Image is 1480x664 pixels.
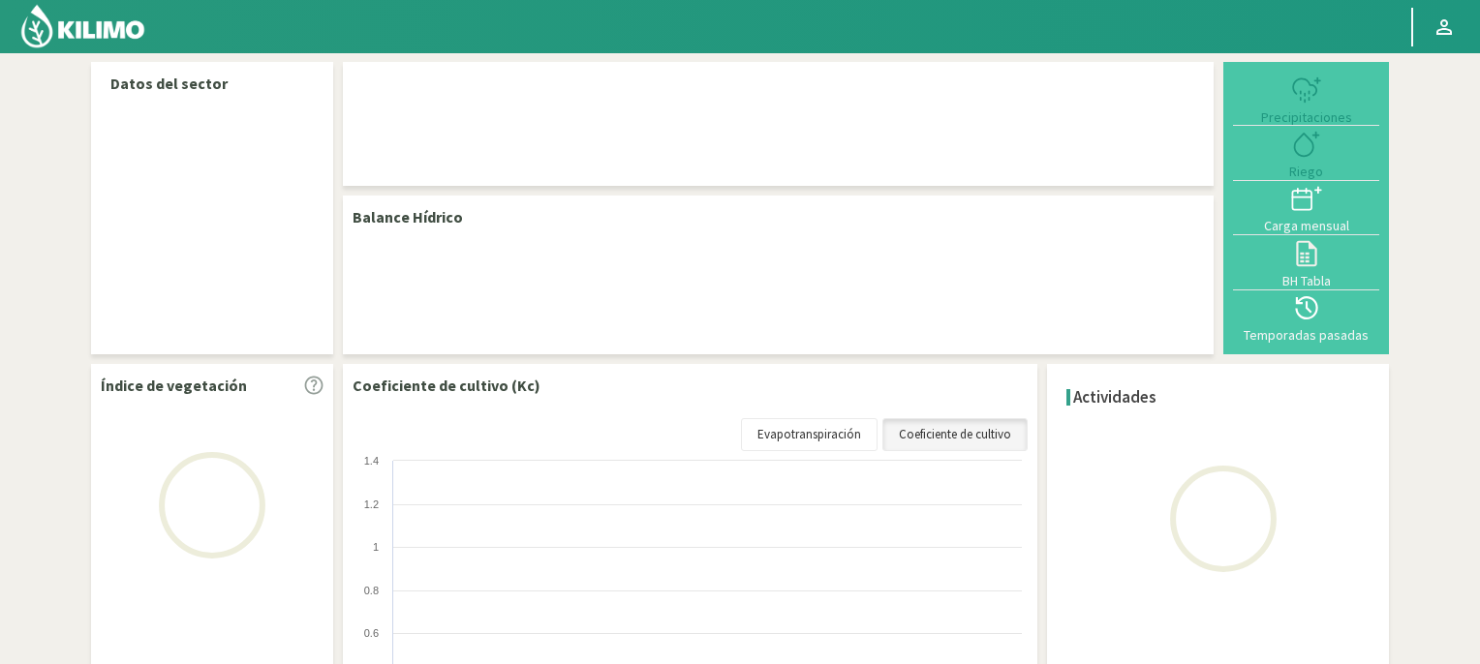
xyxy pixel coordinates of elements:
[115,408,309,602] img: Loading...
[1233,72,1379,126] button: Precipitaciones
[1073,388,1156,407] h4: Actividades
[101,374,247,397] p: Índice de vegetación
[1233,126,1379,180] button: Riego
[882,418,1028,451] a: Coeficiente de cultivo
[1239,110,1373,124] div: Precipitaciones
[1239,165,1373,178] div: Riego
[353,205,463,228] p: Balance Hídrico
[110,72,314,95] p: Datos del sector
[1126,422,1320,616] img: Loading...
[1233,290,1379,345] button: Temporadas pasadas
[1239,219,1373,232] div: Carga mensual
[364,455,379,467] text: 1.4
[1239,274,1373,287] div: BH Tabla
[19,3,146,49] img: Kilimo
[364,498,379,510] text: 1.2
[373,541,379,553] text: 1
[364,585,379,596] text: 0.8
[741,418,878,451] a: Evapotranspiración
[364,627,379,639] text: 0.6
[1233,181,1379,235] button: Carga mensual
[1239,328,1373,342] div: Temporadas pasadas
[353,374,540,397] p: Coeficiente de cultivo (Kc)
[1233,235,1379,289] button: BH Tabla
